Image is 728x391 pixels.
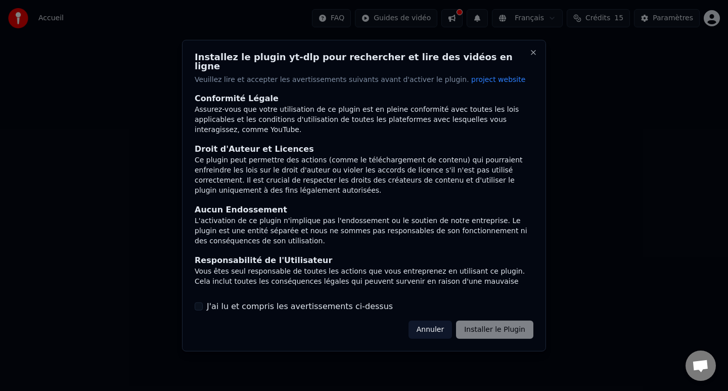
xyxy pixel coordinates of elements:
[195,52,533,70] h2: Installez le plugin yt-dlp pour rechercher et lire des vidéos en ligne
[471,75,525,83] span: project website
[207,300,393,313] label: J'ai lu et compris les avertissements ci-dessus
[195,254,533,267] div: Responsabilité de l'Utilisateur
[195,267,533,297] div: Vous êtes seul responsable de toutes les actions que vous entreprenez en utilisant ce plugin. Cel...
[195,93,533,105] div: Conformité Légale
[195,105,533,135] div: Assurez-vous que votre utilisation de ce plugin est en pleine conformité avec toutes les lois app...
[408,321,452,339] button: Annuler
[195,143,533,155] div: Droit d'Auteur et Licences
[195,155,533,196] div: Ce plugin peut permettre des actions (comme le téléchargement de contenu) qui pourraient enfreind...
[195,216,533,246] div: L'activation de ce plugin n'implique pas l'endossement ou le soutien de notre entreprise. Le plug...
[195,204,533,216] div: Aucun Endossement
[195,74,533,84] p: Veuillez lire et accepter les avertissements suivants avant d'activer le plugin.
